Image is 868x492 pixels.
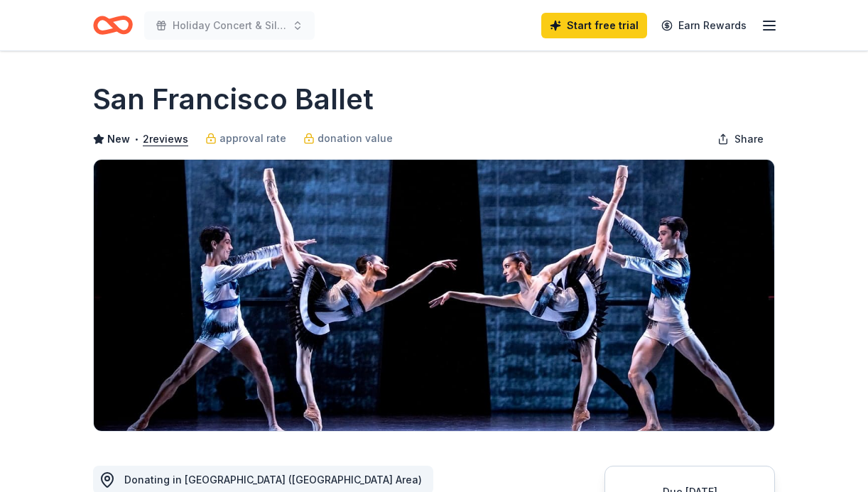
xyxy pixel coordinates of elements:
a: Start free trial [541,13,647,38]
span: donation value [318,130,393,147]
button: Holiday Concert & Silent Auction [144,11,315,40]
a: Home [93,9,133,42]
span: • [134,133,139,145]
a: donation value [303,130,393,147]
span: Donating in [GEOGRAPHIC_DATA] ([GEOGRAPHIC_DATA] Area) [124,474,422,486]
span: Share [734,131,764,148]
span: New [107,131,130,148]
button: 2reviews [143,131,188,148]
a: approval rate [205,130,286,147]
button: Share [706,125,775,153]
span: Holiday Concert & Silent Auction [173,17,286,34]
img: Image for San Francisco Ballet [94,160,774,431]
h1: San Francisco Ballet [93,80,374,119]
span: approval rate [219,130,286,147]
a: Earn Rewards [653,13,755,38]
